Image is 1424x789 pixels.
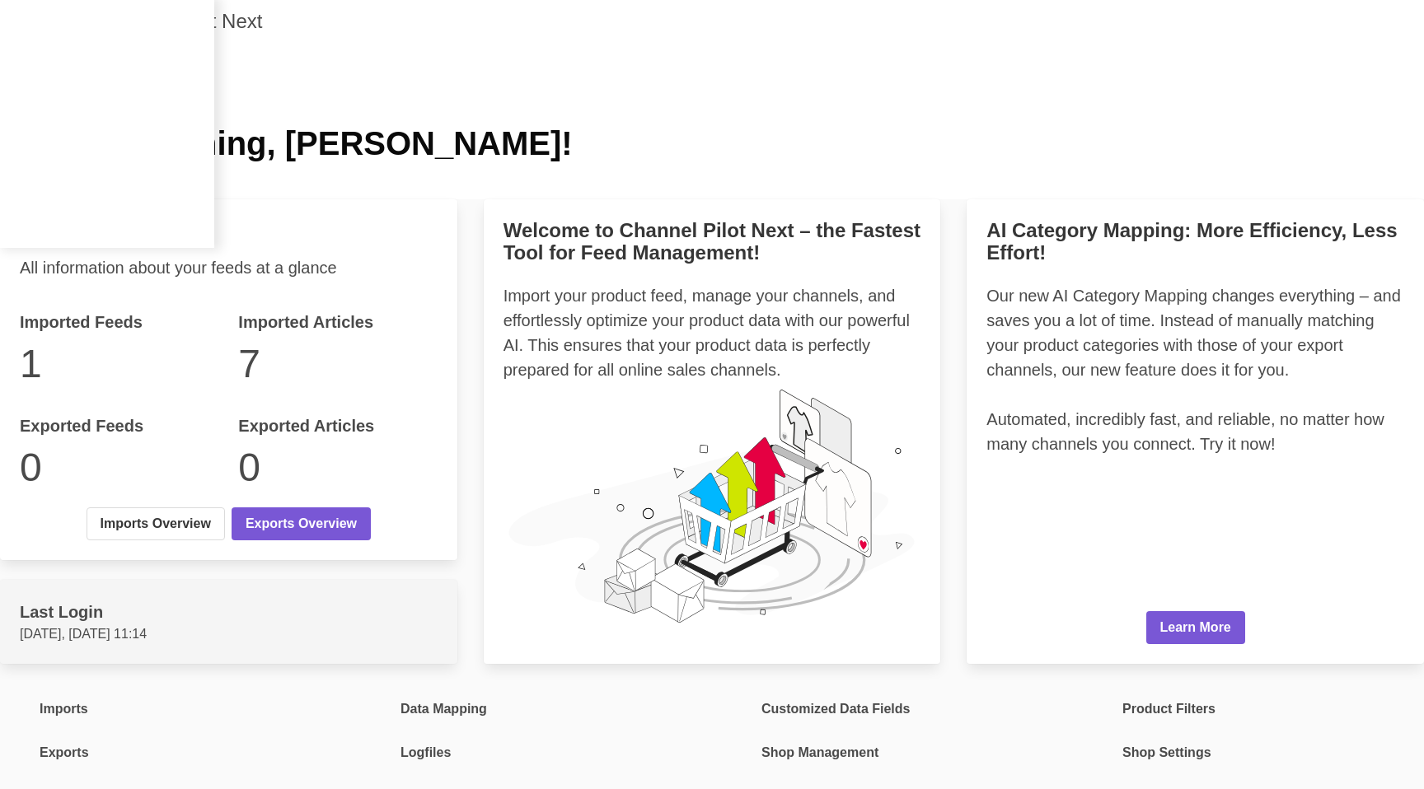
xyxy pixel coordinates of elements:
[504,283,921,382] div: Import your product feed, manage your channels, and effortlessly optimize your product data with ...
[722,693,920,724] a: Customized Data Fields
[40,699,88,719] span: Imports
[238,413,437,438] h2: Exported Articles
[20,413,218,438] h2: Exported Feeds
[40,175,1384,199] h2: [DATE] is [DATE]
[20,219,438,249] h3: Feed Overview
[20,624,438,644] p: [DATE], [DATE] 11:14
[238,310,437,334] h2: Imported Articles
[1083,737,1221,768] a: Shop Settings
[40,125,573,161] span: Good morning, [PERSON_NAME]!
[504,382,921,628] img: 78e1b9dcff1e8392d83655fcfc870417.svg
[20,255,438,280] div: All information about your feeds at a glance
[1146,611,1245,644] a: Learn More
[232,507,371,540] a: Exports Overview
[246,514,357,534] span: Exports Overview
[361,737,461,768] a: Logfiles
[238,334,437,394] p: 7
[40,743,89,763] span: Exports
[986,283,1404,456] div: Our new AI Category Mapping changes everything – and saves you a lot of time. Instead of manually...
[986,219,1404,264] h3: AI Category Mapping: More Efficiency, Less Effort!
[238,438,437,497] p: 0
[20,334,218,394] p: 1
[1122,743,1211,763] span: Shop Settings
[761,699,910,719] span: Customized Data Fields
[361,693,497,724] a: Data Mapping
[504,219,921,264] h3: Welcome to Channel Pilot Next – the Fastest Tool for Feed Management!
[20,438,218,497] p: 0
[1083,693,1225,724] a: Product Filters
[20,600,438,624] div: Last Login
[1160,618,1231,637] span: Learn More
[1122,699,1216,719] span: Product Filters
[400,699,487,719] span: Data Mapping
[87,507,225,540] a: Imports Overview
[101,514,211,534] span: Imports Overview
[400,743,451,763] span: Logfiles
[722,737,888,768] a: Shop Management
[761,743,878,763] span: Shop Management
[20,310,218,334] h2: Imported Feeds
